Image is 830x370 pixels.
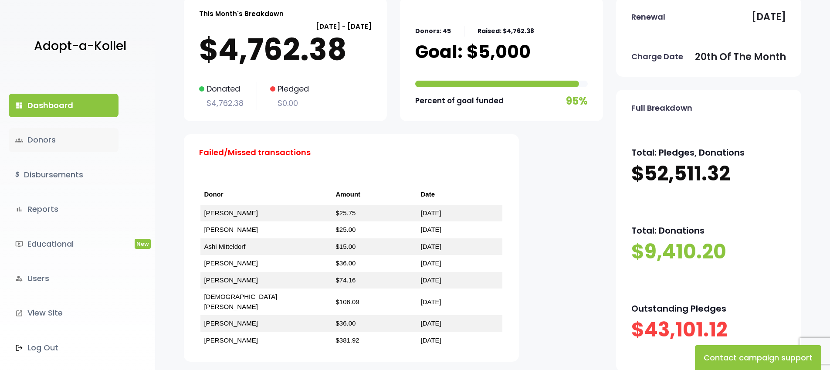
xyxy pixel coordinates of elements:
[421,319,441,327] a: [DATE]
[199,32,372,67] p: $4,762.38
[415,26,451,37] p: Donors: 45
[199,82,244,96] p: Donated
[335,243,356,250] a: $15.00
[631,50,683,64] p: Charge Date
[204,259,257,267] a: [PERSON_NAME]
[566,92,588,110] p: 95%
[631,10,665,24] p: Renewal
[204,243,245,250] a: Ashi Mitteldorf
[335,226,356,233] a: $25.00
[421,226,441,233] a: [DATE]
[15,240,23,248] i: ondemand_video
[415,41,531,63] p: Goal: $5,000
[421,243,441,250] a: [DATE]
[9,163,119,187] a: $Disbursements
[335,209,356,217] a: $25.75
[335,259,356,267] a: $36.00
[631,101,692,115] p: Full Breakdown
[9,128,119,152] a: groupsDonors
[204,319,257,327] a: [PERSON_NAME]
[421,259,441,267] a: [DATE]
[631,301,786,316] p: Outstanding Pledges
[270,96,309,110] p: $0.00
[199,146,311,160] p: Failed/Missed transactions
[270,82,309,96] p: Pledged
[415,94,504,108] p: Percent of goal funded
[9,301,119,325] a: launchView Site
[417,184,502,205] th: Date
[30,25,126,68] a: Adopt-a-Kollel
[695,48,786,66] p: 20th of the month
[15,275,23,282] i: manage_accounts
[421,276,441,284] a: [DATE]
[421,298,441,306] a: [DATE]
[200,184,332,205] th: Donor
[421,336,441,344] a: [DATE]
[135,239,151,249] span: New
[34,35,126,57] p: Adopt-a-Kollel
[335,276,356,284] a: $74.16
[15,169,20,181] i: $
[9,232,119,256] a: ondemand_videoEducationalNew
[631,223,786,238] p: Total: Donations
[15,136,23,144] span: groups
[204,336,257,344] a: [PERSON_NAME]
[335,298,359,306] a: $106.09
[752,8,786,26] p: [DATE]
[204,209,257,217] a: [PERSON_NAME]
[199,96,244,110] p: $4,762.38
[15,102,23,109] i: dashboard
[199,20,372,32] p: [DATE] - [DATE]
[15,309,23,317] i: launch
[332,184,417,205] th: Amount
[15,205,23,213] i: bar_chart
[204,226,257,233] a: [PERSON_NAME]
[199,8,284,20] p: This Month's Breakdown
[335,336,359,344] a: $381.92
[631,160,786,187] p: $52,511.32
[631,316,786,343] p: $43,101.12
[478,26,534,37] p: Raised: $4,762.38
[335,319,356,327] a: $36.00
[421,209,441,217] a: [DATE]
[631,238,786,265] p: $9,410.20
[695,345,821,370] button: Contact campaign support
[204,293,277,310] a: [DEMOGRAPHIC_DATA][PERSON_NAME]
[9,267,119,290] a: manage_accountsUsers
[9,197,119,221] a: bar_chartReports
[204,276,257,284] a: [PERSON_NAME]
[9,336,119,360] a: Log Out
[9,94,119,117] a: dashboardDashboard
[631,145,786,160] p: Total: Pledges, Donations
